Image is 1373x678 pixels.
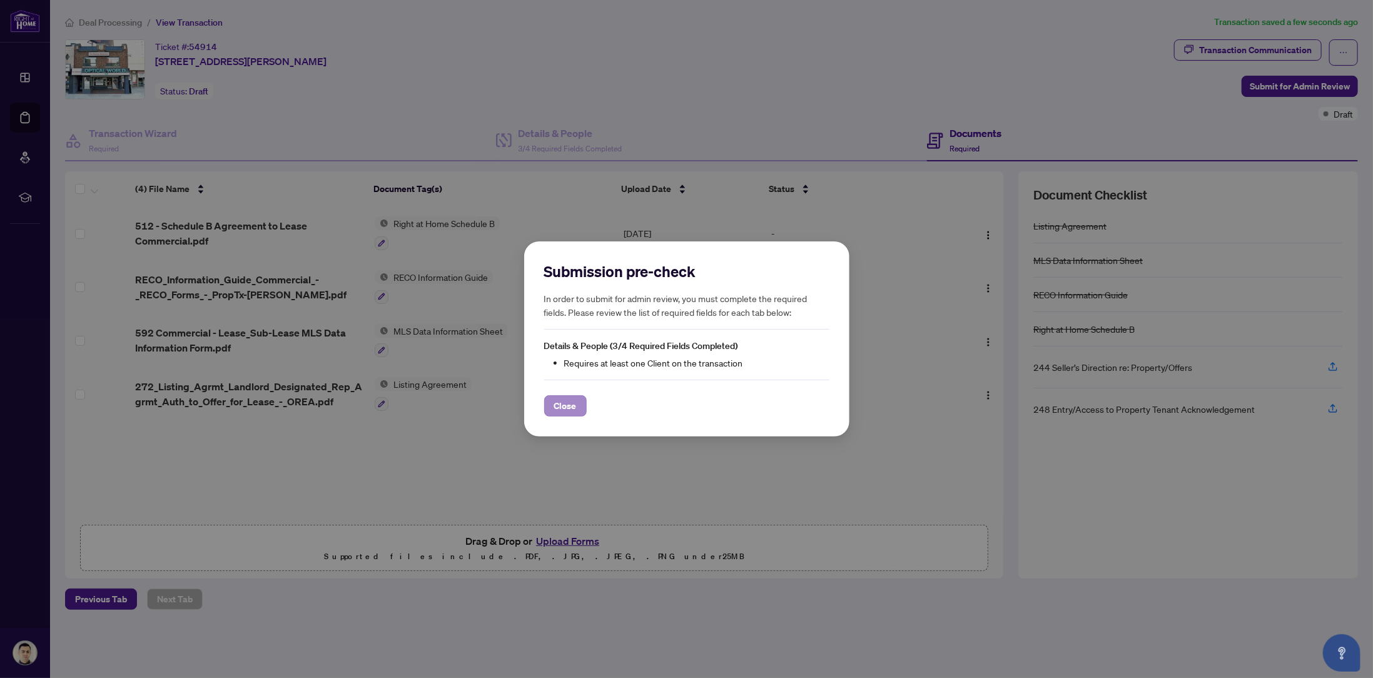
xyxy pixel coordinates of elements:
[544,395,587,417] button: Close
[554,396,577,416] span: Close
[564,356,829,370] li: Requires at least one Client on the transaction
[544,340,738,352] span: Details & People (3/4 Required Fields Completed)
[1323,634,1360,672] button: Open asap
[544,291,829,319] h5: In order to submit for admin review, you must complete the required fields. Please review the lis...
[544,261,829,281] h2: Submission pre-check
